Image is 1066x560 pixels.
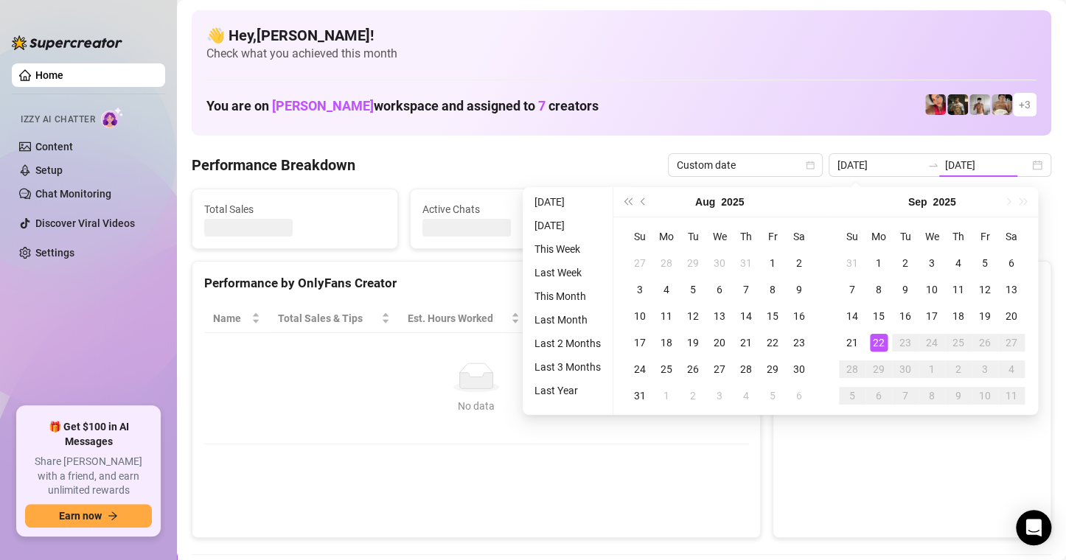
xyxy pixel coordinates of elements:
h4: 👋 Hey, [PERSON_NAME] ! [206,25,1037,46]
img: AI Chatter [101,107,124,128]
a: Settings [35,247,74,259]
span: calendar [806,161,815,169]
th: Chat Conversion [627,304,748,333]
img: logo-BBDzfeDw.svg [12,35,122,50]
div: Open Intercom Messenger [1016,510,1051,545]
span: Chat Conversion [636,310,728,326]
a: Home [35,69,63,81]
span: Active Chats [422,201,604,217]
h4: Performance Breakdown [192,155,355,175]
div: Performance by OnlyFans Creator [204,273,748,293]
span: Messages Sent [640,201,821,217]
span: Sales / Hour [537,310,607,326]
span: 🎁 Get $100 in AI Messages [25,420,152,449]
span: to [927,159,939,171]
input: End date [945,157,1029,173]
span: Izzy AI Chatter [21,113,95,127]
a: Chat Monitoring [35,188,111,200]
span: + 3 [1019,97,1031,113]
h1: You are on workspace and assigned to creators [206,98,599,114]
span: Earn now [59,510,102,522]
input: Start date [837,157,922,173]
button: Earn nowarrow-right [25,504,152,528]
span: Share [PERSON_NAME] with a friend, and earn unlimited rewards [25,455,152,498]
div: No data [219,398,734,414]
img: Tony [947,94,968,115]
div: Sales by OnlyFans Creator [785,273,1039,293]
span: Total Sales & Tips [278,310,377,326]
a: Setup [35,164,63,176]
a: Content [35,141,73,153]
span: Total Sales [204,201,386,217]
a: Discover Viral Videos [35,217,135,229]
span: [PERSON_NAME] [272,98,374,113]
span: Name [213,310,248,326]
div: Est. Hours Worked [408,310,509,326]
span: Check what you achieved this month [206,46,1037,62]
span: arrow-right [108,511,118,521]
img: aussieboy_j [969,94,990,115]
th: Sales / Hour [529,304,627,333]
th: Name [204,304,269,333]
span: 7 [538,98,546,113]
img: Aussieboy_jfree [992,94,1012,115]
span: Custom date [677,154,814,176]
th: Total Sales & Tips [269,304,398,333]
span: swap-right [927,159,939,171]
img: Vanessa [925,94,946,115]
